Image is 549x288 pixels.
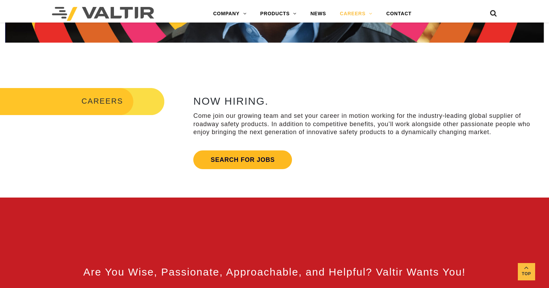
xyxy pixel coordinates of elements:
[206,7,253,21] a: COMPANY
[518,270,535,278] span: Top
[303,7,333,21] a: NEWS
[379,7,418,21] a: CONTACT
[83,266,466,278] span: Are You Wise, Passionate, Approachable, and Helpful? Valtir Wants You!
[193,95,530,107] h2: NOW HIRING.
[518,263,535,280] a: Top
[253,7,303,21] a: PRODUCTS
[333,7,379,21] a: CAREERS
[193,150,292,169] a: Search for jobs
[193,112,530,136] p: Come join our growing team and set your career in motion working for the industry-leading global ...
[52,7,154,21] img: Valtir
